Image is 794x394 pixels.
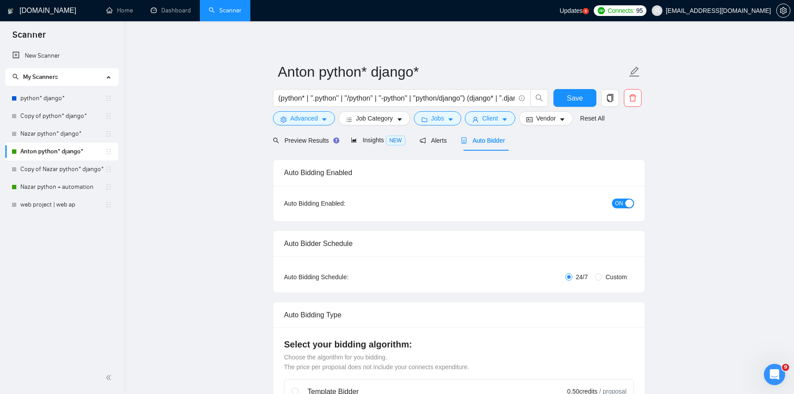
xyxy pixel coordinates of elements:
button: barsJob Categorycaret-down [339,111,410,125]
span: holder [105,148,112,155]
img: logo [8,4,14,18]
span: ON [615,199,623,208]
li: web project | web ap [5,196,118,214]
li: New Scanner [5,47,118,65]
span: My Scanners [12,73,58,81]
span: holder [105,113,112,120]
img: upwork-logo.png [598,7,605,14]
span: Advanced [290,113,318,123]
li: Anton python* django* [5,143,118,160]
a: Reset All [580,113,604,123]
a: Copy of python* django* [20,107,105,125]
span: setting [280,116,287,123]
span: user [472,116,479,123]
li: Copy of Nazar python* django* [5,160,118,178]
span: caret-down [321,116,327,123]
span: holder [105,166,112,173]
iframe: Intercom live chat [764,364,785,385]
a: Nazar python + automation [20,178,105,196]
a: python* django* [20,90,105,107]
span: bars [346,116,352,123]
span: Auto Bidder [461,137,505,144]
a: Copy of Nazar python* django* [20,160,105,178]
span: Scanner [5,28,53,47]
span: idcard [526,116,533,123]
span: Alerts [420,137,447,144]
span: Client [482,113,498,123]
div: Auto Bidding Enabled [284,160,634,185]
span: caret-down [502,116,508,123]
span: 95 [636,6,643,16]
span: Save [567,93,583,104]
a: Nazar python* django* [20,125,105,143]
button: copy [601,89,619,107]
span: double-left [105,373,114,382]
span: holder [105,95,112,102]
span: caret-down [559,116,565,123]
div: Auto Bidder Schedule [284,231,634,256]
span: search [531,94,548,102]
span: notification [420,137,426,144]
input: Scanner name... [278,61,627,83]
text: 5 [585,9,587,13]
span: search [12,74,19,80]
div: Tooltip anchor [332,137,340,144]
input: Search Freelance Jobs... [278,93,515,104]
a: setting [776,7,790,14]
span: search [273,137,279,144]
div: Auto Bidding Type [284,302,634,328]
span: folder [421,116,428,123]
span: caret-down [448,116,454,123]
span: holder [105,201,112,208]
span: holder [105,130,112,137]
span: My Scanners [23,73,58,81]
span: copy [602,94,619,102]
button: settingAdvancedcaret-down [273,111,335,125]
div: Auto Bidding Enabled: [284,199,401,208]
span: Choose the algorithm for you bidding. The price per proposal does not include your connects expen... [284,354,469,371]
a: homeHome [106,7,133,14]
span: Custom [602,272,631,282]
span: area-chart [351,137,357,143]
span: Insights [351,137,405,144]
span: NEW [386,136,405,145]
span: delete [624,94,641,102]
h4: Select your bidding algorithm: [284,338,634,351]
span: user [654,8,660,14]
span: 24/7 [572,272,592,282]
li: Nazar python* django* [5,125,118,143]
li: python* django* [5,90,118,107]
a: New Scanner [12,47,111,65]
span: holder [105,183,112,191]
span: Updates [560,7,583,14]
button: search [530,89,548,107]
button: idcardVendorcaret-down [519,111,573,125]
span: Vendor [536,113,556,123]
button: folderJobscaret-down [414,111,462,125]
span: Job Category [356,113,393,123]
button: delete [624,89,642,107]
button: Save [553,89,596,107]
a: dashboardDashboard [151,7,191,14]
li: Copy of python* django* [5,107,118,125]
a: web project | web ap [20,196,105,214]
span: edit [629,66,640,78]
button: setting [776,4,790,18]
span: Preview Results [273,137,337,144]
span: Connects: [607,6,634,16]
div: Auto Bidding Schedule: [284,272,401,282]
a: 5 [583,8,589,14]
span: Jobs [431,113,444,123]
span: 9 [782,364,789,371]
span: info-circle [519,95,525,101]
a: searchScanner [209,7,241,14]
span: setting [777,7,790,14]
button: userClientcaret-down [465,111,515,125]
a: Anton python* django* [20,143,105,160]
span: caret-down [397,116,403,123]
li: Nazar python + automation [5,178,118,196]
span: robot [461,137,467,144]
